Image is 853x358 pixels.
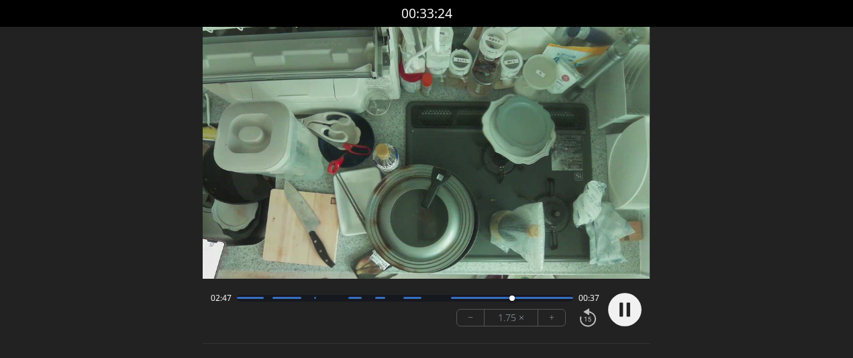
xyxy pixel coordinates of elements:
font: + [549,310,554,325]
span: 02:47 [211,293,232,304]
span: 00:37 [579,293,599,304]
button: + [538,310,565,326]
font: − [468,310,473,325]
font: 1.75 × [498,310,524,325]
button: − [457,310,485,326]
font: 00:33:24 [401,4,452,22]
